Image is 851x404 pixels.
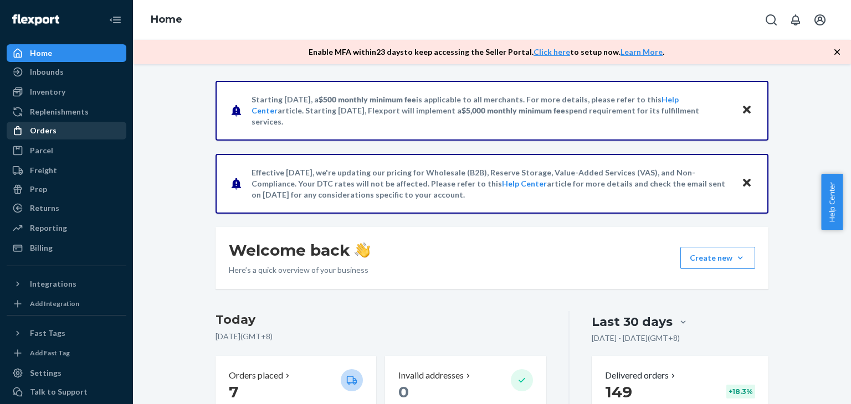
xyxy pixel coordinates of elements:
button: Open account menu [809,9,831,31]
div: Orders [30,125,57,136]
div: Home [30,48,52,59]
div: Prep [30,184,47,195]
p: [DATE] ( GMT+8 ) [216,331,546,342]
a: Billing [7,239,126,257]
a: Home [151,13,182,25]
a: Learn More [621,47,663,56]
div: Inbounds [30,66,64,77]
a: Add Integration [7,297,126,310]
div: Add Fast Tag [30,348,70,358]
div: Add Integration [30,299,79,308]
div: Fast Tags [30,328,65,339]
p: Effective [DATE], we're updating our pricing for Wholesale (B2B), Reserve Storage, Value-Added Se... [252,167,731,200]
button: Fast Tags [7,324,126,342]
div: Billing [30,242,53,253]
a: Settings [7,364,126,382]
img: Flexport logo [12,14,59,25]
div: Inventory [30,86,65,97]
span: 149 [605,382,632,401]
ol: breadcrumbs [142,4,191,36]
p: Starting [DATE], a is applicable to all merchants. For more details, please refer to this article... [252,94,731,127]
a: Orders [7,122,126,139]
span: 0 [398,382,409,401]
div: Last 30 days [592,313,673,330]
button: Delivered orders [605,369,678,382]
a: Reporting [7,219,126,237]
a: Replenishments [7,103,126,121]
div: Reporting [30,222,67,234]
div: Integrations [30,278,76,289]
p: Invalid addresses [398,369,464,382]
button: Open notifications [785,9,807,31]
div: Replenishments [30,106,89,117]
a: Talk to Support [7,383,126,401]
p: Enable MFA within 23 days to keep accessing the Seller Portal. to setup now. . [309,46,664,58]
a: Parcel [7,142,126,159]
button: Integrations [7,275,126,293]
p: [DATE] - [DATE] ( GMT+8 ) [592,333,680,344]
a: Inventory [7,83,126,101]
span: $500 monthly minimum fee [319,95,416,104]
a: Inbounds [7,63,126,81]
p: Here’s a quick overview of your business [229,265,370,276]
div: + 18.3 % [726,385,755,398]
a: Click here [534,47,570,56]
button: Open Search Box [760,9,782,31]
div: Parcel [30,145,53,156]
button: Create new [680,247,755,269]
div: Returns [30,203,59,214]
button: Close Navigation [104,9,126,31]
button: Help Center [821,174,843,230]
a: Returns [7,199,126,217]
button: Close [740,102,754,118]
img: hand-wave emoji [355,242,370,258]
h1: Welcome back [229,240,370,260]
div: Settings [30,367,61,379]
div: Talk to Support [30,386,88,397]
a: Add Fast Tag [7,346,126,360]
span: 7 [229,382,238,401]
span: $5,000 monthly minimum fee [462,106,565,115]
a: Help Center [502,179,547,188]
a: Home [7,44,126,62]
a: Freight [7,162,126,179]
div: Freight [30,165,57,176]
a: Prep [7,180,126,198]
h3: Today [216,311,546,329]
p: Orders placed [229,369,283,382]
button: Close [740,175,754,191]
